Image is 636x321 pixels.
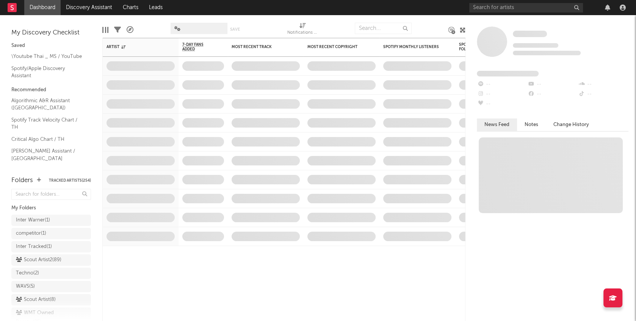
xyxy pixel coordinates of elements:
[182,42,213,51] span: 7-Day Fans Added
[477,118,517,131] button: News Feed
[102,19,108,41] div: Edit Columns
[16,256,61,265] div: Scout Artist2 ( 89 )
[230,27,240,31] button: Save
[11,116,83,131] a: Spotify Track Velocity Chart / TH
[11,254,91,266] a: Scout Artist2(89)
[11,28,91,37] div: My Discovery Checklist
[16,282,35,291] div: WAVS ( 5 )
[513,51,581,55] span: 0 fans last week
[16,242,52,251] div: Inter Tracked ( 1 )
[477,71,539,76] span: Fans Added by Platform
[11,135,83,143] a: Critical Algo Chart / TH
[527,89,578,99] div: --
[16,269,39,278] div: Techno ( 2 )
[11,204,91,213] div: My Folders
[114,19,121,41] div: Filters
[477,89,527,99] div: --
[11,64,83,80] a: Spotify/Apple Discovery Assistant
[107,45,163,49] div: Artist
[16,295,56,304] div: Scout Artist ( 8 )
[578,79,628,89] div: --
[11,147,83,162] a: [PERSON_NAME] Assistant / [GEOGRAPHIC_DATA]
[11,189,91,200] input: Search for folders...
[11,86,91,95] div: Recommended
[477,99,527,109] div: --
[383,45,440,49] div: Spotify Monthly Listeners
[287,19,318,41] div: Notifications (Artist)
[11,241,91,252] a: Inter Tracked(1)
[11,228,91,239] a: competitor(1)
[513,30,547,38] a: Some Artist
[16,216,50,225] div: Inter Warner ( 1 )
[469,3,583,12] input: Search for artists
[11,281,91,292] a: WAVS(5)
[11,215,91,226] a: Inter Warner(1)
[459,42,486,51] div: Spotify Followers
[578,89,628,99] div: --
[127,19,133,41] div: A&R Pipeline
[546,118,597,131] button: Change History
[232,45,288,49] div: Most Recent Track
[11,52,83,61] a: \Youtube Thai _ MS / YouTube
[355,23,412,34] input: Search...
[517,118,546,131] button: Notes
[49,179,91,182] button: Tracked Artists(254)
[307,45,364,49] div: Most Recent Copyright
[527,79,578,89] div: --
[11,97,83,112] a: Algorithmic A&R Assistant ([GEOGRAPHIC_DATA])
[11,268,91,279] a: Techno(2)
[513,31,547,37] span: Some Artist
[11,41,91,50] div: Saved
[287,28,318,37] div: Notifications (Artist)
[16,229,46,238] div: competitor ( 1 )
[513,43,558,48] span: Tracking Since: [DATE]
[477,79,527,89] div: --
[11,176,33,185] div: Folders
[11,294,91,305] a: Scout Artist(8)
